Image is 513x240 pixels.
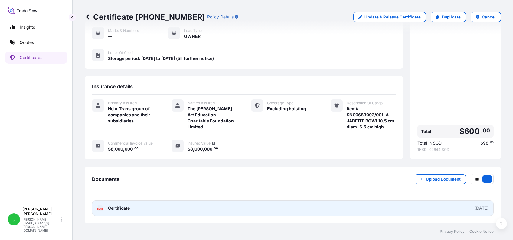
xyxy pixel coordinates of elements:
span: 000 [204,147,212,151]
span: Documents [92,176,119,182]
span: J [12,216,15,222]
p: [PERSON_NAME][EMAIL_ADDRESS][PERSON_NAME][DOMAIN_NAME] [22,218,60,232]
span: $ [480,141,483,145]
p: Upload Document [426,176,461,182]
span: . [489,142,490,144]
span: 63 [490,142,494,144]
p: [PERSON_NAME] [PERSON_NAME] [22,207,60,216]
span: , [193,147,194,151]
span: , [203,147,204,151]
span: Primary Assured [108,101,137,105]
span: Insured Value [188,141,211,146]
span: 8 [190,147,193,151]
span: $ [459,128,464,135]
span: 98 [483,141,488,145]
button: Cancel [471,12,501,22]
a: Cookie Notice [469,229,494,234]
p: Policy Details [207,14,234,20]
p: Insights [20,24,35,30]
span: Excluding hoisting [267,106,306,112]
span: 000 [115,147,123,151]
span: 600 [464,128,480,135]
a: PDFCertificate[DATE] [92,200,494,216]
a: Privacy Policy [440,229,465,234]
span: . [480,129,482,132]
span: 00 [134,148,139,150]
span: 000 [194,147,203,151]
span: Named Assured [188,101,215,105]
span: Letter of Credit [108,50,135,55]
span: Description Of Cargo [347,101,383,105]
p: Quotes [20,39,34,45]
span: Helu-Trans group of companies and their subsidiaries [108,106,157,124]
span: The [PERSON_NAME] Art Education Charitable Foundation Limited [188,106,237,130]
p: Duplicate [442,14,461,20]
p: Cancel [482,14,496,20]
span: OWNER [184,33,201,39]
span: 00 [483,129,490,132]
span: $ [108,147,111,151]
span: 8 [111,147,113,151]
span: , [123,147,125,151]
a: Certificates [5,52,67,64]
text: PDF [98,208,102,210]
a: Update & Reissue Certificate [353,12,426,22]
div: [DATE] [475,205,488,211]
span: . [213,148,214,150]
span: , [113,147,115,151]
span: 00 [214,148,218,150]
span: Total [421,128,431,135]
p: Update & Reissue Certificate [364,14,421,20]
span: Certificate [108,205,130,211]
p: Certificate [PHONE_NUMBER] [85,12,205,22]
span: — [108,33,112,39]
p: Certificates [20,55,42,61]
a: Duplicate [431,12,466,22]
span: 1 HKD = 0.1644 SGD [417,147,494,152]
span: $ [188,147,190,151]
span: . [133,148,134,150]
span: Total in SGD [417,140,442,146]
span: Insurance details [92,83,133,89]
a: Insights [5,21,67,33]
button: Upload Document [415,174,466,184]
span: Coverage Type [267,101,293,105]
span: Commercial Invoice Value [108,141,153,146]
span: 000 [125,147,133,151]
a: Quotes [5,36,67,48]
span: Storage period: [DATE] to [DATE] (till further notice) [108,55,214,62]
span: Item# SN00683093/001, A JADEITE BOWL10.5 cm diam. 5.5 cm high [347,106,396,130]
